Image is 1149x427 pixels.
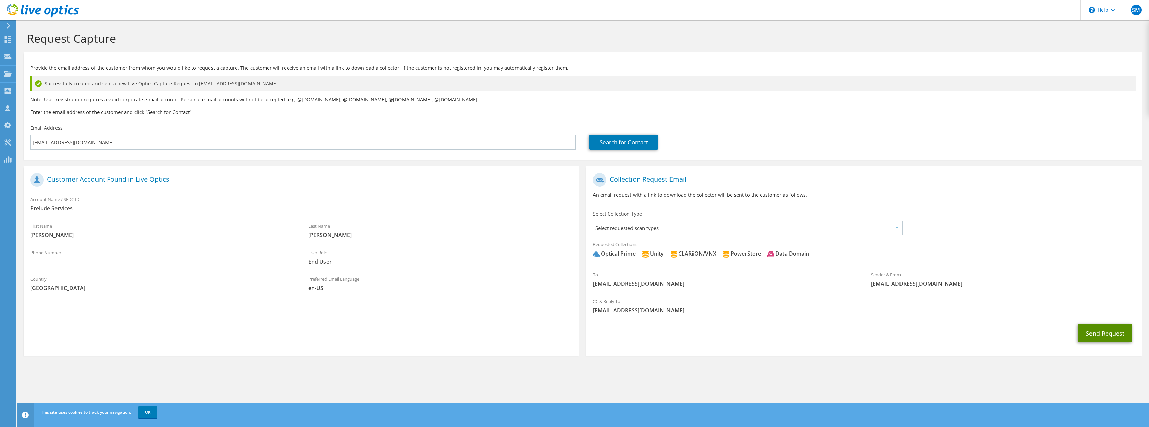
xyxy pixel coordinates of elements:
[24,245,302,269] div: Phone Number
[308,231,573,239] span: [PERSON_NAME]
[45,80,278,87] span: Successfully created and sent a new Live Optics Capture Request to [EMAIL_ADDRESS][DOMAIN_NAME]
[864,268,1142,291] div: Sender & From
[670,250,716,258] div: CLARiiON/VNX
[593,221,901,235] span: Select requested scan types
[41,409,131,415] span: This site uses cookies to track your navigation.
[30,125,63,131] label: Email Address
[30,64,1136,72] p: Provide the email address of the customer from whom you would like to request a capture. The cust...
[302,272,580,295] div: Preferred Email Language
[723,250,761,258] div: PowerStore
[586,294,1142,317] div: CC & Reply To
[27,31,1136,45] h1: Request Capture
[593,173,1132,187] h1: Collection Request Email
[593,307,1135,314] span: [EMAIL_ADDRESS][DOMAIN_NAME]
[24,192,579,216] div: Account Name / SFDC ID
[30,284,295,292] span: [GEOGRAPHIC_DATA]
[586,237,1142,264] div: Requested Collections
[1078,324,1132,342] button: Send Request
[24,272,302,295] div: Country
[308,284,573,292] span: en-US
[1089,7,1095,13] svg: \n
[30,258,295,265] span: -
[767,250,809,258] div: Data Domain
[593,210,642,217] label: Select Collection Type
[138,406,157,418] a: OK
[308,258,573,265] span: End User
[589,135,658,150] a: Search for Contact
[586,268,864,291] div: To
[1131,5,1142,15] span: SM
[24,219,302,242] div: First Name
[593,280,857,287] span: [EMAIL_ADDRESS][DOMAIN_NAME]
[30,108,1136,116] h3: Enter the email address of the customer and click “Search for Contact”.
[593,250,636,258] div: Optical Prime
[593,191,1135,199] p: An email request with a link to download the collector will be sent to the customer as follows.
[30,96,1136,103] p: Note: User registration requires a valid corporate e-mail account. Personal e-mail accounts will ...
[30,173,569,187] h1: Customer Account Found in Live Optics
[302,245,580,269] div: User Role
[30,205,573,212] span: Prelude Services
[642,250,664,258] div: Unity
[30,231,295,239] span: [PERSON_NAME]
[871,280,1136,287] span: [EMAIL_ADDRESS][DOMAIN_NAME]
[302,219,580,242] div: Last Name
